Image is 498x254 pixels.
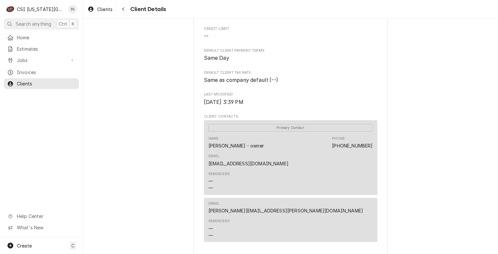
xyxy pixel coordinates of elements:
[4,18,79,30] button: Search anythingCtrlK
[204,98,377,106] span: Last Modified
[17,6,65,13] div: CSI [US_STATE][GEOGRAPHIC_DATA]
[208,178,213,184] div: —
[204,33,208,39] span: --
[204,77,278,83] span: Same as company default (--)
[72,20,75,27] span: K
[204,26,377,32] span: Credit Limit
[4,55,79,66] a: Go to Jobs
[208,142,264,149] div: [PERSON_NAME] - owner
[17,69,76,76] span: Invoices
[208,161,289,166] a: [EMAIL_ADDRESS][DOMAIN_NAME]
[208,225,213,232] div: —
[208,171,230,191] div: Reminders
[6,5,15,14] div: CSI Kansas City's Avatar
[204,120,377,195] div: Contact
[118,4,128,14] button: Navigate back
[4,78,79,89] a: Clients
[204,70,377,75] span: Default Client Tax Rate
[204,70,377,84] div: Default Client Tax Rate
[208,124,373,132] span: Primary Contact
[208,184,213,191] div: —
[71,242,75,249] span: C
[128,5,166,14] span: Client Details
[4,67,79,78] a: Invoices
[204,26,377,40] div: Credit Limit
[208,201,363,214] div: Email
[204,76,377,84] span: Default Client Tax Rate
[204,32,377,40] span: Credit Limit
[204,54,377,62] span: Default Client Payment Terms
[6,5,15,14] div: C
[17,57,66,64] span: Jobs
[332,143,373,148] a: [PHONE_NUMBER]
[17,213,75,220] span: Help Center
[208,154,289,167] div: Email
[204,48,377,53] span: Default Client Payment Terms
[4,44,79,54] a: Estimates
[208,232,213,239] div: —
[208,136,219,141] div: Name
[17,80,76,87] span: Clients
[332,136,373,149] div: Phone
[204,120,377,245] div: Client Contacts List
[208,136,264,149] div: Name
[97,6,113,13] span: Clients
[59,20,67,27] span: Ctrl
[208,219,230,238] div: Reminders
[208,124,373,132] div: Primary
[4,222,79,233] a: Go to What's New
[204,55,229,61] span: Same Day
[204,92,377,97] span: Last Modified
[16,20,51,27] span: Search anything
[208,219,230,224] div: Reminders
[17,34,76,41] span: Home
[208,171,230,177] div: Reminders
[4,211,79,222] a: Go to Help Center
[204,92,377,106] div: Last Modified
[68,5,77,14] div: BS
[204,114,377,119] span: Client Contacts
[204,48,377,62] div: Default Client Payment Terms
[85,4,115,15] a: Clients
[4,32,79,43] a: Home
[208,208,363,213] a: [PERSON_NAME][EMAIL_ADDRESS][PERSON_NAME][DOMAIN_NAME]
[204,114,377,245] div: Client Contacts
[68,5,77,14] div: Brent Seaba's Avatar
[208,201,220,206] div: Email
[204,198,377,242] div: Contact
[17,243,32,248] span: Create
[17,45,76,52] span: Estimates
[332,136,345,141] div: Phone
[17,224,75,231] span: What's New
[208,154,220,159] div: Email
[204,99,243,105] span: [DATE] 3:39 PM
